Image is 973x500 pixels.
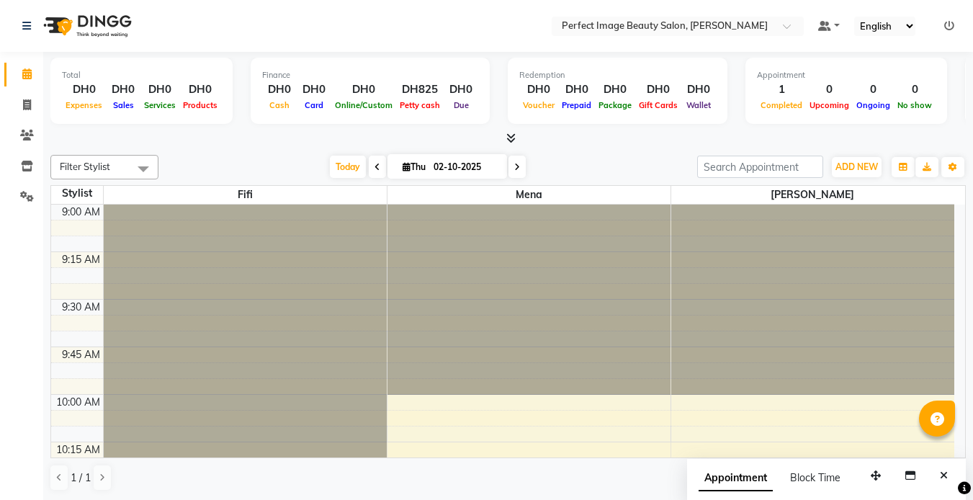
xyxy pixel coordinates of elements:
img: logo [37,6,135,46]
span: Package [595,100,635,110]
span: Block Time [790,471,840,484]
span: Gift Cards [635,100,681,110]
div: 0 [806,81,853,98]
div: DH0 [331,81,396,98]
span: Wallet [683,100,714,110]
span: Cash [266,100,293,110]
span: Mena [387,186,671,204]
div: Appointment [757,69,936,81]
div: 0 [894,81,936,98]
span: Due [450,100,472,110]
span: Voucher [519,100,558,110]
span: Card [301,100,327,110]
span: Online/Custom [331,100,396,110]
span: Completed [757,100,806,110]
span: Products [179,100,221,110]
span: Ongoing [853,100,894,110]
div: DH0 [595,81,635,98]
span: ADD NEW [835,161,878,172]
span: Expenses [62,100,106,110]
div: 9:15 AM [59,252,103,267]
div: 9:30 AM [59,300,103,315]
div: DH825 [396,81,444,98]
div: Total [62,69,221,81]
div: DH0 [140,81,179,98]
div: 10:15 AM [53,442,103,457]
div: DH0 [635,81,681,98]
div: 10:00 AM [53,395,103,410]
iframe: chat widget [913,442,959,486]
span: Today [330,156,366,178]
span: Prepaid [558,100,595,110]
div: DH0 [297,81,331,98]
span: No show [894,100,936,110]
div: Finance [262,69,478,81]
span: Petty cash [396,100,444,110]
div: Redemption [519,69,716,81]
div: Stylist [51,186,103,201]
div: DH0 [558,81,595,98]
div: DH0 [62,81,106,98]
span: [PERSON_NAME] [671,186,955,204]
input: Search Appointment [697,156,823,178]
div: DH0 [179,81,221,98]
span: 1 / 1 [71,470,91,486]
div: 1 [757,81,806,98]
div: 9:45 AM [59,347,103,362]
button: ADD NEW [832,157,882,177]
span: Filter Stylist [60,161,110,172]
div: DH0 [681,81,716,98]
div: 9:00 AM [59,205,103,220]
span: Fifi [104,186,387,204]
div: DH0 [519,81,558,98]
span: Services [140,100,179,110]
div: 0 [853,81,894,98]
span: Thu [399,161,429,172]
div: DH0 [106,81,140,98]
span: Sales [109,100,138,110]
input: 2025-10-02 [429,156,501,178]
div: DH0 [444,81,478,98]
span: Appointment [699,465,773,491]
span: Upcoming [806,100,853,110]
div: DH0 [262,81,297,98]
